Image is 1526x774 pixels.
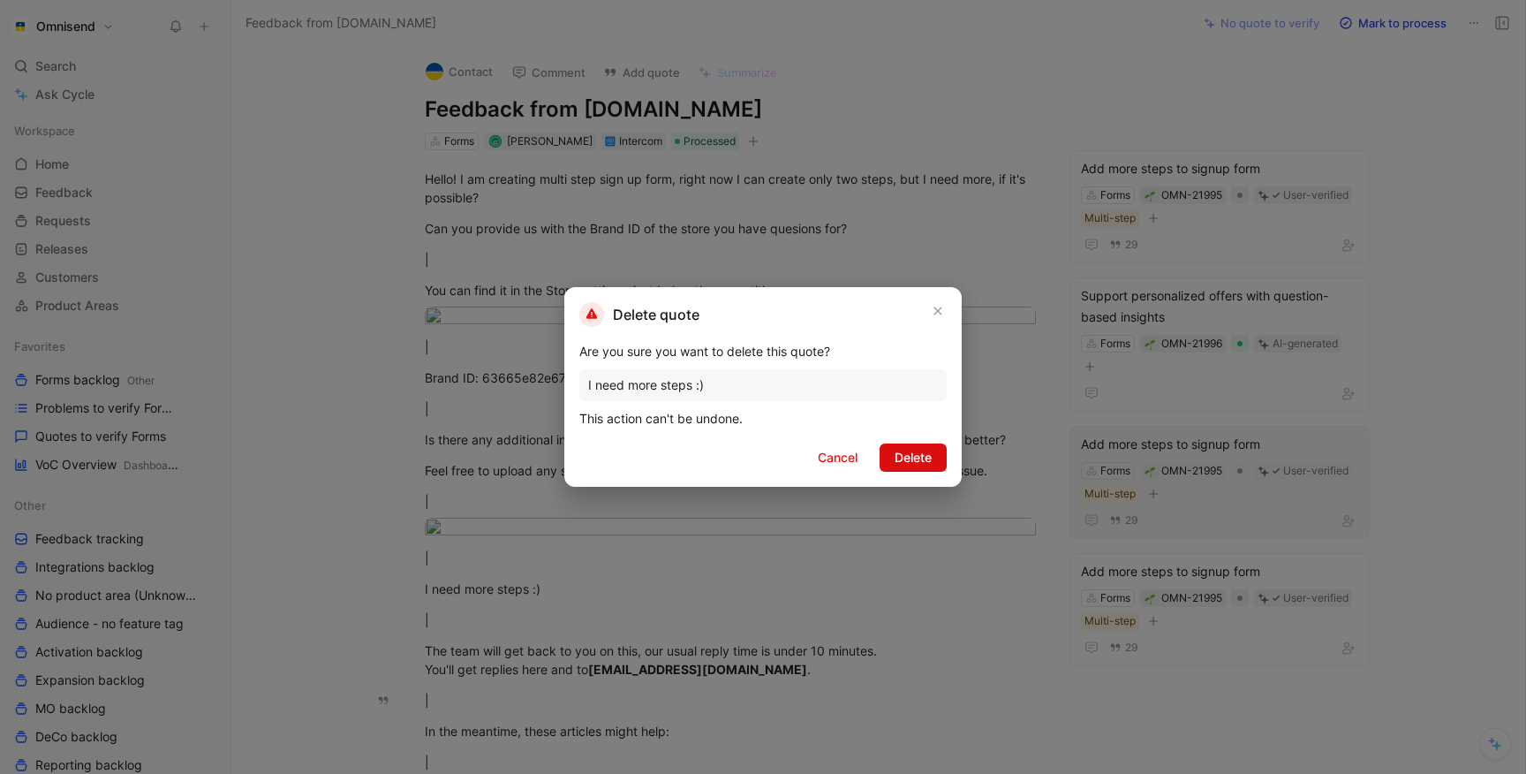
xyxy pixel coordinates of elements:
[803,444,873,472] button: Cancel
[818,447,857,468] span: Cancel
[895,447,932,468] span: Delete
[579,302,699,327] h2: Delete quote
[579,341,947,429] div: Are you sure you want to delete this quote? This action can't be undone.
[880,444,947,472] button: Delete
[588,375,938,396] div: I need more steps :)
